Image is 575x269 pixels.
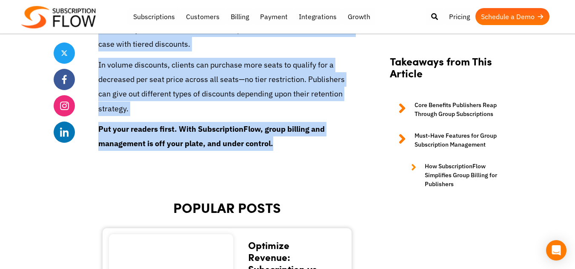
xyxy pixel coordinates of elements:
h2: POPULAR POSTS [98,200,356,215]
a: Core Benefits Publishers Reap Through Group Subscriptions [390,101,513,119]
a: Subscriptions [128,8,180,25]
a: Schedule a Demo [475,8,549,25]
a: Customers [180,8,225,25]
a: How SubscriptionFlow Simplifies Group Billing for Publishers [403,162,513,189]
a: Integrations [293,8,342,25]
img: Subscriptionflow [21,6,96,28]
a: Growth [342,8,376,25]
strong: Put your readers first. With SubscriptionFlow, group billing and management is off your plate, an... [98,124,325,148]
h2: Takeaways from This Article [390,55,513,88]
p: In volume discounts, clients can purchase more seats to qualify for a decreased per seat price ac... [98,58,356,116]
a: Payment [255,8,293,25]
a: Billing [225,8,255,25]
a: Pricing [443,8,475,25]
a: Must-Have Features for Group Subscription Management [390,131,513,149]
div: Open Intercom Messenger [546,240,566,261]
